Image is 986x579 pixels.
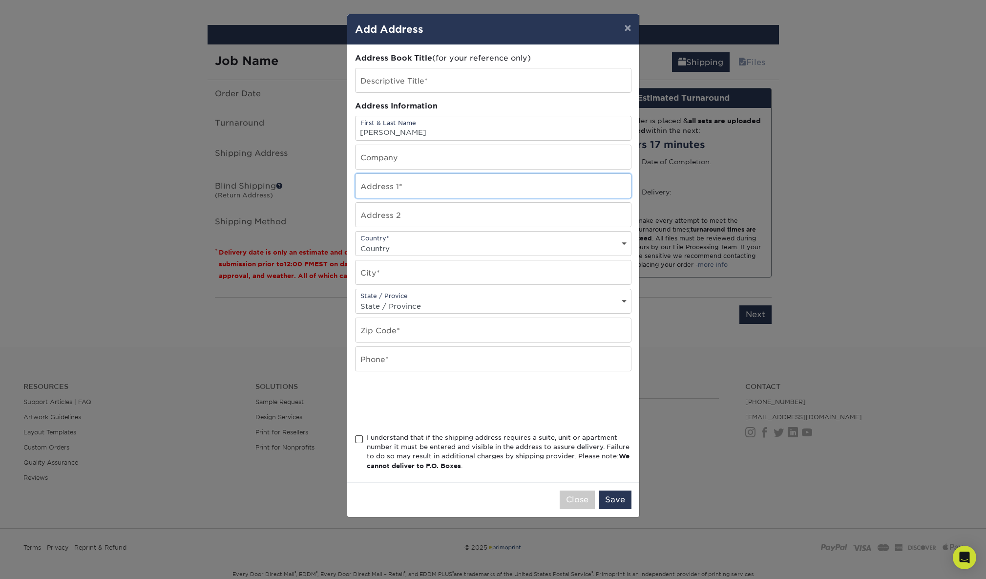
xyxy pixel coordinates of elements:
[367,433,631,471] div: I understand that if the shipping address requires a suite, unit or apartment number it must be e...
[367,452,629,469] b: We cannot deliver to P.O. Boxes
[355,101,631,112] div: Address Information
[560,491,595,509] button: Close
[599,491,631,509] button: Save
[355,53,432,63] span: Address Book Title
[355,22,631,37] h4: Add Address
[355,383,503,421] iframe: reCAPTCHA
[616,14,639,42] button: ×
[355,53,631,64] div: (for your reference only)
[953,546,976,569] div: Open Intercom Messenger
